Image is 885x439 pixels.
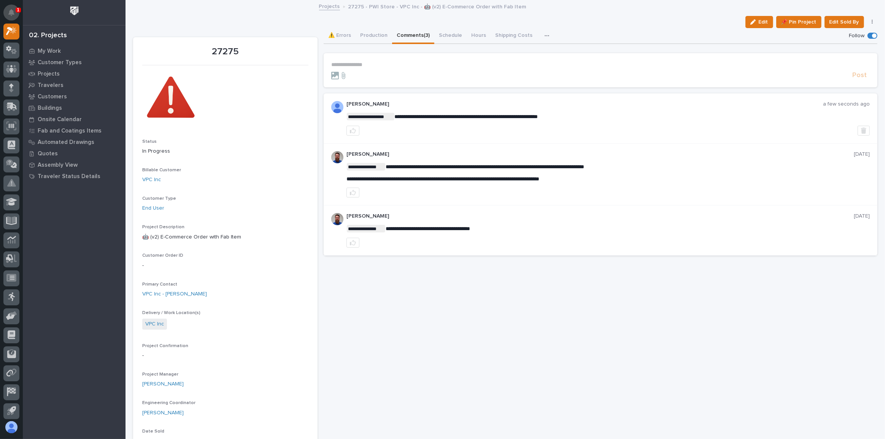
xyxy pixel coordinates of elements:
a: VPC Inc [142,176,161,184]
p: 27275 [142,46,308,57]
a: Automated Drawings [23,136,126,148]
button: like this post [346,188,359,197]
span: Date Sold [142,429,164,434]
span: Primary Contact [142,282,177,287]
p: 27275 - PWI Store - VPC Inc - 🤖 (v2) E-Commerce Order with Fab Item [348,2,526,10]
a: Quotes [23,148,126,159]
p: Automated Drawings [38,139,94,146]
span: 📌 Pin Project [781,17,817,27]
p: Fab and Coatings Items [38,128,102,134]
button: Notifications [3,5,19,21]
span: Engineering Coordinator [142,401,195,405]
p: - [142,352,308,360]
p: [PERSON_NAME] [346,101,823,107]
button: Edit Sold By [825,16,864,28]
p: Follow [849,33,864,39]
a: Customer Types [23,57,126,68]
div: Notifications1 [10,9,19,21]
span: Customer Order ID [142,253,183,258]
a: End User [142,204,164,212]
span: Edit Sold By [829,17,859,27]
p: Traveler Status Details [38,173,100,180]
button: like this post [346,238,359,248]
a: Onsite Calendar [23,114,126,125]
button: users-avatar [3,419,19,435]
p: [DATE] [854,213,870,219]
span: Billable Customer [142,168,181,172]
p: Projects [38,71,60,77]
p: 1 [17,7,19,13]
button: Shipping Costs [491,28,537,44]
button: Schedule [434,28,467,44]
img: 6hTokn1ETDGPf9BPokIQ [331,213,343,225]
a: My Work [23,45,126,57]
a: Assembly View [23,159,126,171]
a: Customers [23,91,126,102]
a: Traveler Status Details [23,171,126,182]
p: [DATE] [854,151,870,158]
span: Customer Type [142,196,176,201]
img: 6hTokn1ETDGPf9BPokIQ [331,151,343,163]
p: Customers [38,93,67,100]
img: ALV-UjUW5P6fp_EKJDib9bSu4i9siC2VWaYoJ4wmsxqwS8ugEzqt2jUn7pYeYhA5TGr5A6D3IzuemHUGlvM5rCUNVp4NrpVac... [331,101,343,113]
button: Edit [745,16,773,28]
button: Production [356,28,392,44]
button: ⚠️ Errors [324,28,356,44]
p: [PERSON_NAME] [346,151,854,158]
button: Hours [467,28,491,44]
p: 🤖 (v2) E-Commerce Order with Fab Item [142,233,308,241]
a: Projects [319,2,340,10]
p: - [142,262,308,270]
a: VPC Inc [145,320,164,328]
p: Buildings [38,105,62,112]
span: Status [142,139,157,144]
p: Assembly View [38,162,78,169]
p: Travelers [38,82,64,89]
a: Buildings [23,102,126,114]
button: Delete post [858,126,870,136]
a: VPC Inc - [PERSON_NAME] [142,290,207,298]
img: Workspace Logo [67,4,81,18]
span: Post [852,71,867,80]
div: 02. Projects [29,32,67,40]
a: [PERSON_NAME] [142,409,184,417]
a: Fab and Coatings Items [23,125,126,136]
button: 📌 Pin Project [776,16,821,28]
button: Post [849,71,870,80]
p: Customer Types [38,59,82,66]
span: Project Description [142,225,184,229]
p: Quotes [38,150,58,157]
p: Onsite Calendar [38,116,82,123]
span: Edit [759,19,768,25]
p: a few seconds ago [823,101,870,107]
a: [PERSON_NAME] [142,380,184,388]
a: Travelers [23,79,126,91]
button: Comments (3) [392,28,434,44]
p: In Progress [142,147,308,155]
span: Project Manager [142,372,178,377]
a: Projects [23,68,126,79]
span: Project Confirmation [142,344,188,348]
img: jFF1KKGhsDmHd3EnmFv0D_yUKu3fGh0B5leDgCLE_5I [142,70,199,127]
button: like this post [346,126,359,136]
span: Delivery / Work Location(s) [142,311,200,315]
p: My Work [38,48,61,55]
p: [PERSON_NAME] [346,213,854,219]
